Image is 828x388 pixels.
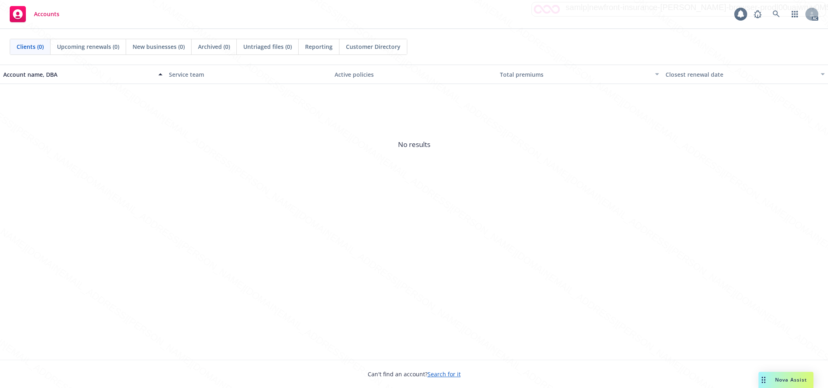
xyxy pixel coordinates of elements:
[768,6,784,22] a: Search
[305,42,333,51] span: Reporting
[331,65,497,84] button: Active policies
[198,42,230,51] span: Archived (0)
[3,70,154,79] div: Account name, DBA
[758,372,769,388] div: Drag to move
[166,65,331,84] button: Service team
[57,42,119,51] span: Upcoming renewals (0)
[428,370,461,378] a: Search for it
[169,70,328,79] div: Service team
[500,70,650,79] div: Total premiums
[750,6,766,22] a: Report a Bug
[662,65,828,84] button: Closest renewal date
[758,372,813,388] button: Nova Assist
[775,376,807,383] span: Nova Assist
[787,6,803,22] a: Switch app
[6,3,63,25] a: Accounts
[17,42,44,51] span: Clients (0)
[34,11,59,17] span: Accounts
[243,42,292,51] span: Untriaged files (0)
[133,42,185,51] span: New businesses (0)
[368,370,461,378] span: Can't find an account?
[497,65,662,84] button: Total premiums
[666,70,816,79] div: Closest renewal date
[335,70,494,79] div: Active policies
[346,42,400,51] span: Customer Directory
